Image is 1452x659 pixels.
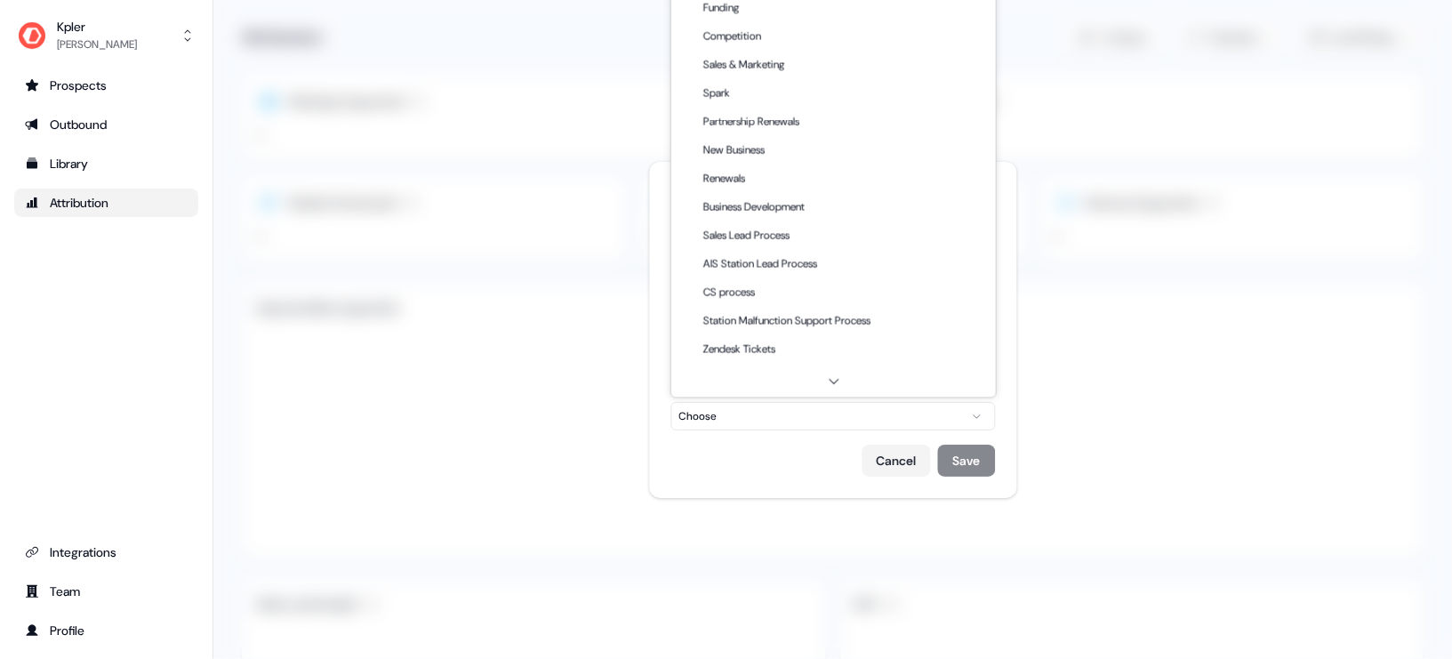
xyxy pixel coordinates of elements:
[703,312,870,330] span: Station Malfunction Support Process
[703,227,790,245] span: Sales Lead Process
[703,255,817,273] span: AIS Station Lead Process
[703,141,765,159] span: New Business
[703,170,745,188] span: Renewals
[703,341,775,358] span: Zendesk Tickets
[703,284,755,301] span: CS process
[703,198,805,216] span: Business Development
[703,84,730,102] span: Spark
[703,56,785,74] span: Sales & Marketing
[703,113,799,131] span: Partnership Renewals
[703,28,761,45] span: Competition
